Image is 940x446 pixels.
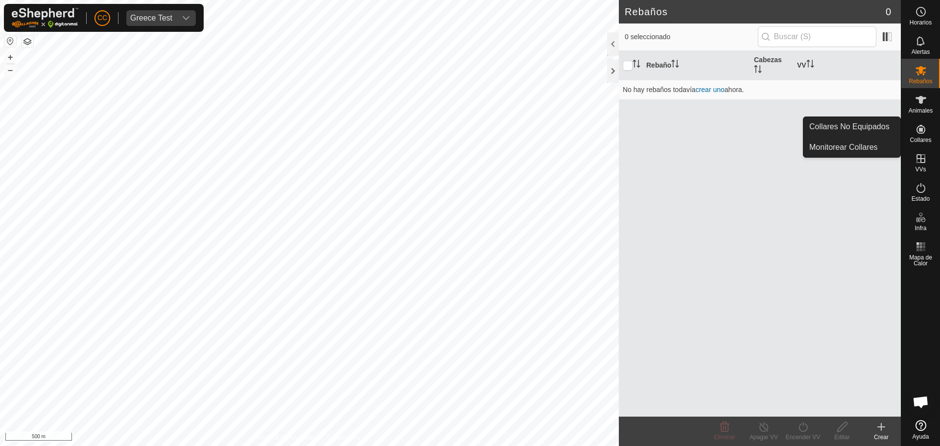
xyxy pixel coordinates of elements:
th: Rebaño [642,51,750,80]
img: Logo Gallagher [12,8,78,28]
div: Encender VV [783,433,822,442]
p-sorticon: Activar para ordenar [754,67,762,74]
p-sorticon: Activar para ordenar [806,61,814,69]
span: Horarios [910,20,932,25]
span: Monitorear Collares [809,141,878,153]
div: Greece Test [130,14,172,22]
a: Ayuda [901,416,940,444]
span: Greece Test [126,10,176,26]
td: No hay rebaños todavía ahora. [619,80,901,99]
span: Infra [915,225,926,231]
button: – [4,64,16,76]
th: Cabezas [750,51,793,80]
a: crear uno [696,86,725,94]
span: CC [97,13,107,23]
span: Collares [910,137,931,143]
div: Editar [822,433,862,442]
span: Mapa de Calor [904,255,938,266]
span: Animales [909,108,933,114]
p-sorticon: Activar para ordenar [633,61,640,69]
span: Alertas [912,49,930,55]
button: Restablecer Mapa [4,35,16,47]
span: 0 seleccionado [625,32,758,42]
span: Collares No Equipados [809,121,890,133]
button: + [4,51,16,63]
a: Collares No Equipados [803,117,900,137]
span: Rebaños [909,78,932,84]
span: 0 [886,4,891,19]
span: VVs [915,166,926,172]
button: Capas del Mapa [22,36,33,47]
th: VV [793,51,901,80]
p-sorticon: Activar para ordenar [671,61,679,69]
div: Crear [862,433,901,442]
a: Política de Privacidad [259,433,315,442]
span: Eliminar [714,434,735,441]
a: Contáctenos [327,433,360,442]
div: Apagar VV [744,433,783,442]
span: Ayuda [913,434,929,440]
h2: Rebaños [625,6,886,18]
div: Open chat [906,387,936,417]
span: Estado [912,196,930,202]
a: Monitorear Collares [803,138,900,157]
div: dropdown trigger [176,10,196,26]
input: Buscar (S) [758,26,876,47]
